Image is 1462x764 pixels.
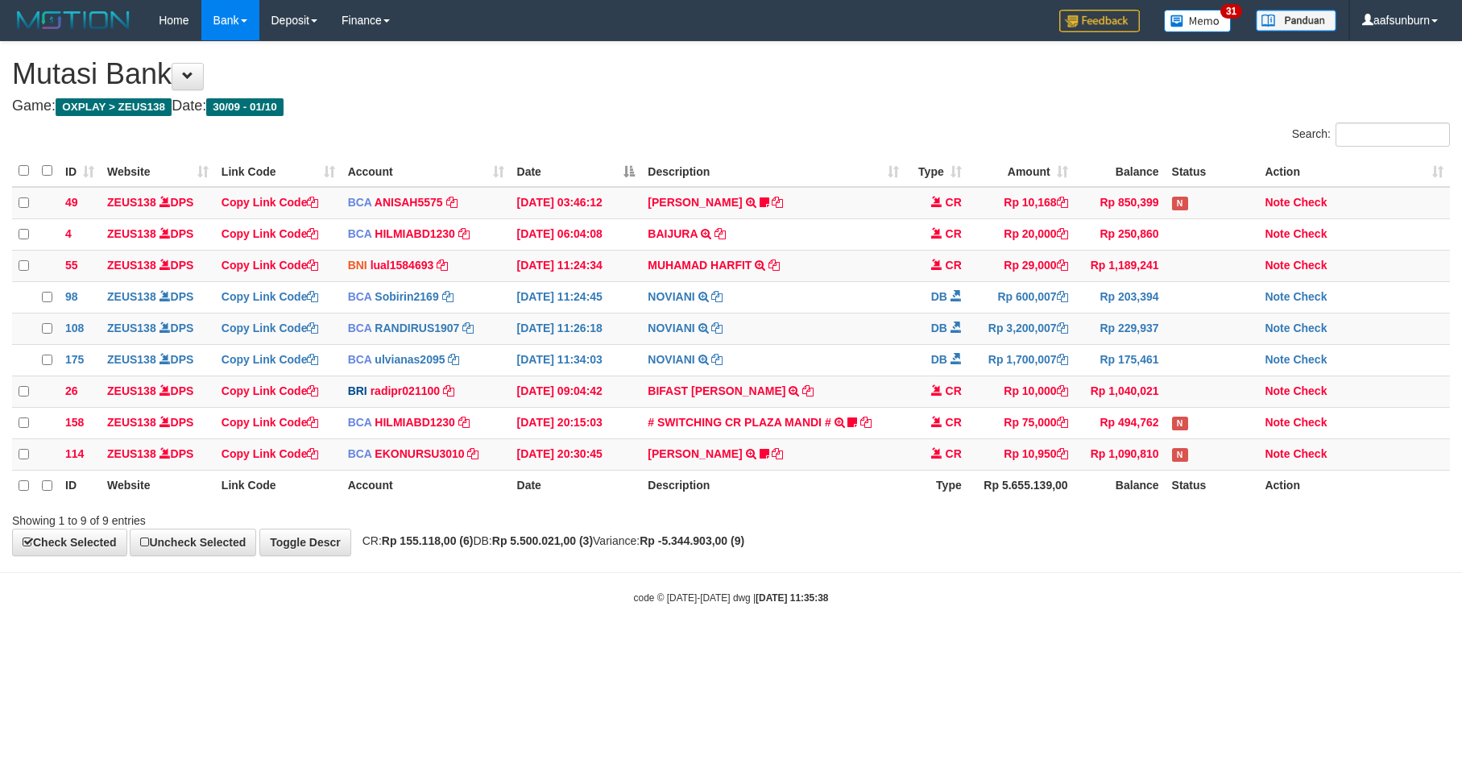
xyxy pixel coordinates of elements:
[511,344,642,376] td: [DATE] 11:34:03
[130,529,256,556] a: Uncheck Selected
[1293,322,1327,334] a: Check
[467,447,478,460] a: Copy EKONURSU3010 to clipboard
[1265,227,1290,240] a: Note
[1293,227,1327,240] a: Check
[648,227,698,240] a: BAIJURA
[222,384,319,397] a: Copy Link Code
[1075,218,1166,250] td: Rp 250,860
[65,196,78,209] span: 49
[1075,250,1166,281] td: Rp 1,189,241
[1075,313,1166,344] td: Rp 229,937
[968,407,1075,438] td: Rp 75,000
[348,353,372,366] span: BCA
[101,187,215,219] td: DPS
[222,290,319,303] a: Copy Link Code
[222,227,319,240] a: Copy Link Code
[65,447,84,460] span: 114
[1057,353,1068,366] a: Copy Rp 1,700,007 to clipboard
[1293,259,1327,272] a: Check
[382,534,474,547] strong: Rp 155.118,00 (6)
[1256,10,1336,31] img: panduan.png
[1075,281,1166,313] td: Rp 203,394
[511,313,642,344] td: [DATE] 11:26:18
[946,416,962,429] span: CR
[107,259,156,272] a: ZEUS138
[1293,196,1327,209] a: Check
[107,322,156,334] a: ZEUS138
[65,259,78,272] span: 55
[12,8,135,32] img: MOTION_logo.png
[348,290,372,303] span: BCA
[968,218,1075,250] td: Rp 20,000
[1057,227,1068,240] a: Copy Rp 20,000 to clipboard
[1057,259,1068,272] a: Copy Rp 29,000 to clipboard
[968,156,1075,187] th: Amount: activate to sort column ascending
[860,416,872,429] a: Copy # SWITCHING CR PLAZA MANDI # to clipboard
[511,281,642,313] td: [DATE] 11:24:45
[968,438,1075,470] td: Rp 10,950
[348,196,372,209] span: BCA
[222,196,319,209] a: Copy Link Code
[1265,384,1290,397] a: Note
[711,353,723,366] a: Copy NOVIANI to clipboard
[931,322,947,334] span: DB
[1293,416,1327,429] a: Check
[711,290,723,303] a: Copy NOVIANI to clipboard
[222,447,319,460] a: Copy Link Code
[12,58,1450,90] h1: Mutasi Bank
[12,529,127,556] a: Check Selected
[1292,122,1450,147] label: Search:
[1057,290,1068,303] a: Copy Rp 600,007 to clipboard
[65,227,72,240] span: 4
[1293,353,1327,366] a: Check
[1293,447,1327,460] a: Check
[222,259,319,272] a: Copy Link Code
[1164,10,1232,32] img: Button%20Memo.svg
[968,344,1075,376] td: Rp 1,700,007
[462,322,474,334] a: Copy RANDIRUS1907 to clipboard
[107,227,156,240] a: ZEUS138
[56,98,172,116] span: OXPLAY > ZEUS138
[348,259,367,272] span: BNI
[1057,416,1068,429] a: Copy Rp 75,000 to clipboard
[641,470,905,501] th: Description
[375,322,459,334] a: RANDIRUS1907
[348,416,372,429] span: BCA
[107,196,156,209] a: ZEUS138
[772,196,783,209] a: Copy INA PAUJANAH to clipboard
[259,529,351,556] a: Toggle Descr
[371,259,434,272] a: lual1584693
[1057,384,1068,397] a: Copy Rp 10,000 to clipboard
[65,416,84,429] span: 158
[711,322,723,334] a: Copy NOVIANI to clipboard
[968,281,1075,313] td: Rp 600,007
[648,447,742,460] a: [PERSON_NAME]
[905,470,968,501] th: Type
[348,384,367,397] span: BRI
[342,470,511,501] th: Account
[1057,322,1068,334] a: Copy Rp 3,200,007 to clipboard
[222,322,319,334] a: Copy Link Code
[222,416,319,429] a: Copy Link Code
[634,592,829,604] small: code © [DATE]-[DATE] dwg |
[968,250,1075,281] td: Rp 29,000
[511,250,642,281] td: [DATE] 11:24:34
[1265,322,1290,334] a: Note
[101,281,215,313] td: DPS
[946,384,962,397] span: CR
[1075,156,1166,187] th: Balance
[648,384,785,397] a: BIFAST [PERSON_NAME]
[1172,448,1188,462] span: Has Note
[756,592,828,604] strong: [DATE] 11:35:38
[968,376,1075,407] td: Rp 10,000
[772,447,783,460] a: Copy AHMAD AGUSTI to clipboard
[101,407,215,438] td: DPS
[968,470,1075,501] th: Rp 5.655.139,00
[946,196,962,209] span: CR
[442,290,454,303] a: Copy Sobirin2169 to clipboard
[107,416,156,429] a: ZEUS138
[802,384,814,397] a: Copy BIFAST ERIKA S PAUN to clipboard
[1075,438,1166,470] td: Rp 1,090,810
[448,353,459,366] a: Copy ulvianas2095 to clipboard
[65,322,84,334] span: 108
